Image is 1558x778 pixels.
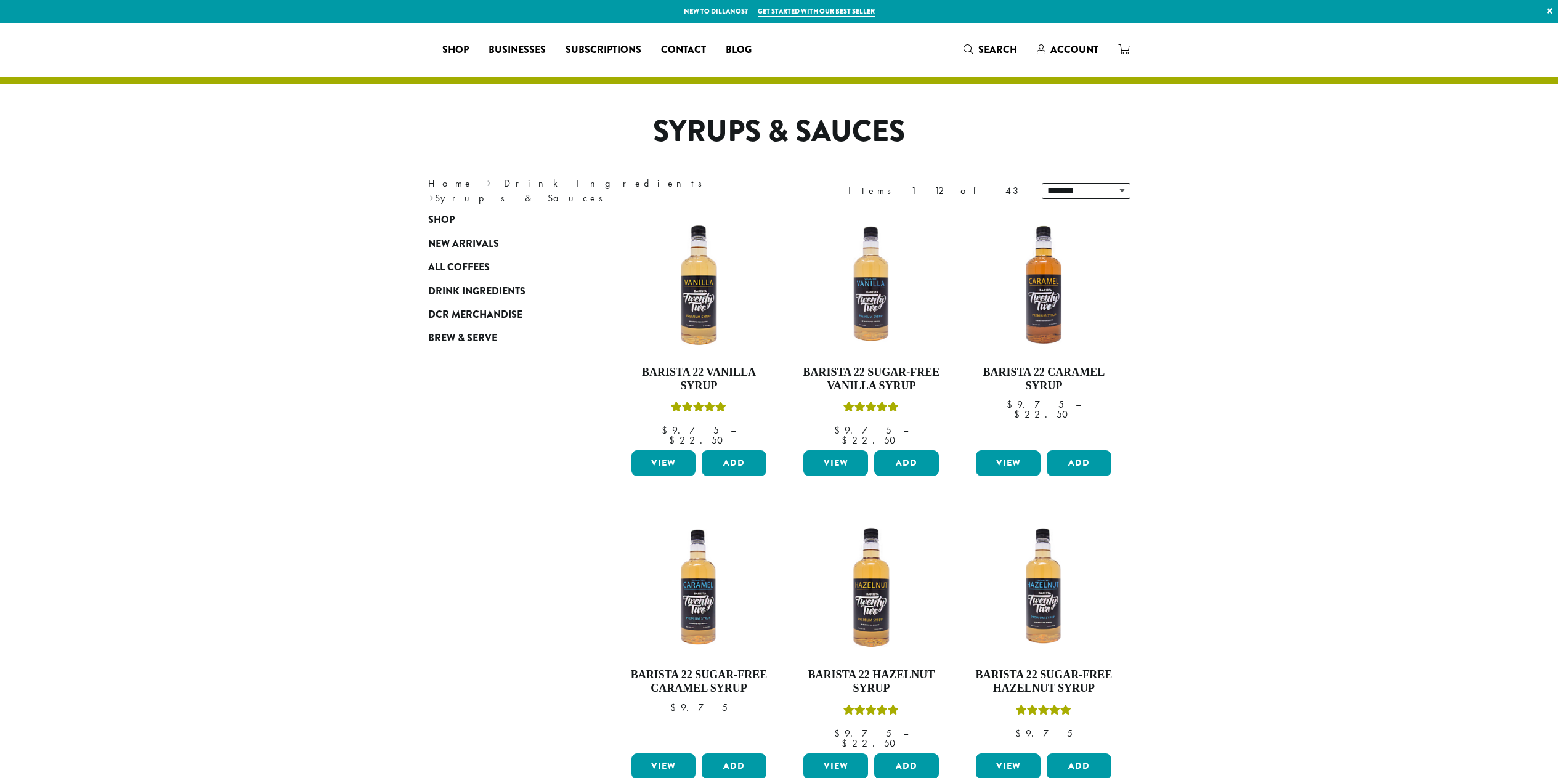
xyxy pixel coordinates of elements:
[800,214,942,356] img: SF-VANILLA-300x300.png
[834,727,845,740] span: $
[842,434,901,447] bdi: 22.50
[662,424,672,437] span: $
[661,43,706,58] span: Contact
[428,284,525,299] span: Drink Ingredients
[628,214,769,356] img: VANILLA-300x300.png
[726,43,752,58] span: Blog
[973,214,1114,445] a: Barista 22 Caramel Syrup
[504,177,710,190] a: Drink Ingredients
[670,701,681,714] span: $
[442,43,469,58] span: Shop
[1047,450,1111,476] button: Add
[428,279,576,302] a: Drink Ingredients
[628,668,770,695] h4: Barista 22 Sugar-Free Caramel Syrup
[803,450,868,476] a: View
[834,424,845,437] span: $
[631,450,696,476] a: View
[1007,398,1017,411] span: $
[973,517,1114,658] img: SF-HAZELNUT-300x300.png
[702,450,766,476] button: Add
[428,326,576,350] a: Brew & Serve
[428,331,497,346] span: Brew & Serve
[731,424,736,437] span: –
[662,424,719,437] bdi: 9.75
[489,43,546,58] span: Businesses
[1015,727,1026,740] span: $
[669,434,680,447] span: $
[758,6,875,17] a: Get started with our best seller
[800,668,942,695] h4: Barista 22 Hazelnut Syrup
[1007,398,1064,411] bdi: 9.75
[428,303,576,326] a: DCR Merchandise
[976,450,1041,476] a: View
[842,434,852,447] span: $
[1014,408,1024,421] span: $
[428,307,522,323] span: DCR Merchandise
[954,39,1027,60] a: Search
[973,214,1114,356] img: CARAMEL-1-300x300.png
[843,703,899,721] div: Rated 5.00 out of 5
[671,400,726,418] div: Rated 5.00 out of 5
[419,114,1140,150] h1: Syrups & Sauces
[874,450,939,476] button: Add
[628,517,769,658] img: SF-CARAMEL-300x300.png
[973,517,1114,748] a: Barista 22 Sugar-Free Hazelnut SyrupRated 5.00 out of 5 $9.75
[428,213,455,228] span: Shop
[848,184,1023,198] div: Items 1-12 of 43
[428,260,490,275] span: All Coffees
[800,366,942,392] h4: Barista 22 Sugar-Free Vanilla Syrup
[670,701,728,714] bdi: 9.75
[428,232,576,256] a: New Arrivals
[428,177,474,190] a: Home
[800,517,942,658] img: HAZELNUT-300x300.png
[628,517,770,748] a: Barista 22 Sugar-Free Caramel Syrup $9.75
[903,424,908,437] span: –
[487,172,491,191] span: ›
[903,727,908,740] span: –
[834,424,891,437] bdi: 9.75
[842,737,852,750] span: $
[566,43,641,58] span: Subscriptions
[973,668,1114,695] h4: Barista 22 Sugar-Free Hazelnut Syrup
[1050,43,1098,57] span: Account
[978,43,1017,57] span: Search
[669,434,729,447] bdi: 22.50
[1015,727,1073,740] bdi: 9.75
[428,208,576,232] a: Shop
[1016,703,1071,721] div: Rated 5.00 out of 5
[428,237,499,252] span: New Arrivals
[834,727,891,740] bdi: 9.75
[842,737,901,750] bdi: 22.50
[429,187,434,206] span: ›
[800,214,942,445] a: Barista 22 Sugar-Free Vanilla SyrupRated 5.00 out of 5
[973,366,1114,392] h4: Barista 22 Caramel Syrup
[428,176,761,206] nav: Breadcrumb
[428,256,576,279] a: All Coffees
[1014,408,1074,421] bdi: 22.50
[432,40,479,60] a: Shop
[800,517,942,748] a: Barista 22 Hazelnut SyrupRated 5.00 out of 5
[628,214,770,445] a: Barista 22 Vanilla SyrupRated 5.00 out of 5
[843,400,899,418] div: Rated 5.00 out of 5
[1076,398,1081,411] span: –
[628,366,770,392] h4: Barista 22 Vanilla Syrup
